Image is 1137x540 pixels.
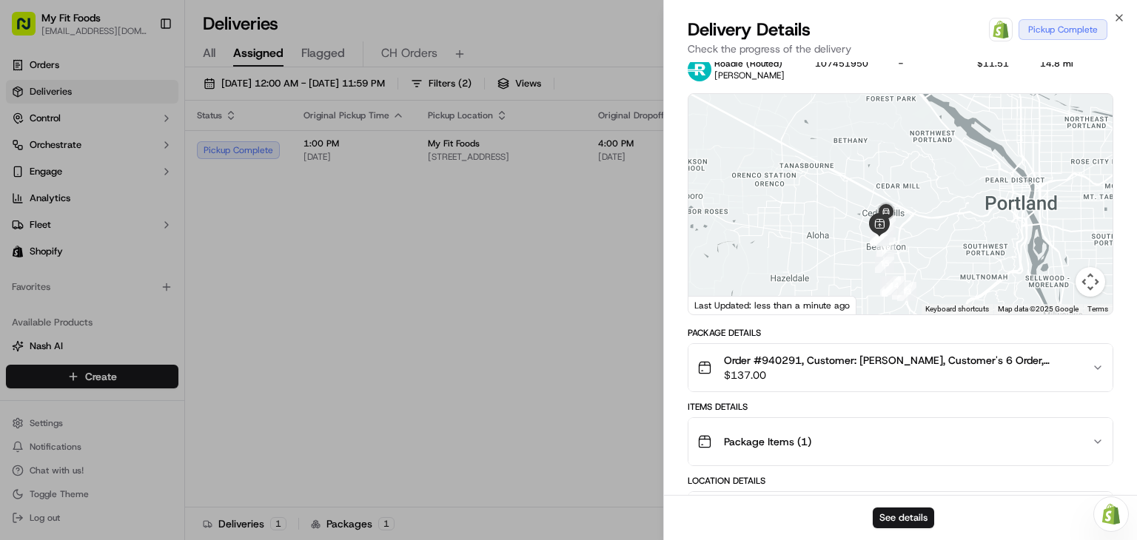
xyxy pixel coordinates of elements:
button: See details [873,507,934,528]
div: $11.51 [977,58,1016,70]
div: 14 [879,270,910,301]
div: 14.8 mi [1040,58,1083,70]
div: Items Details [688,401,1113,413]
div: We're available if you need us! [50,156,187,168]
span: Order #940291, Customer: [PERSON_NAME], Customer's 6 Order, [US_STATE], Same Day: [DATE] | Time: ... [724,353,1080,368]
div: - [899,58,953,70]
span: Knowledge Base [30,215,113,229]
img: Nash [15,15,44,44]
button: Package Items (1) [688,418,1113,465]
div: Package Details [688,327,1113,339]
a: Powered byPylon [104,250,179,262]
img: Shopify [992,21,1010,38]
span: $137.00 [724,368,1080,382]
p: Roadie (Routed) [714,58,785,70]
span: Package Items ( 1 ) [724,434,811,449]
span: Delivery Details [688,18,811,41]
div: 11 [874,270,905,301]
span: Map data ©2025 Google [998,305,1079,313]
p: Check the progress of the delivery [688,41,1113,56]
img: roadie-logo-v2.jpg [688,58,711,81]
p: Welcome 👋 [15,59,269,83]
img: Google [692,295,741,314]
a: Terms (opens in new tab) [1087,305,1108,313]
input: Got a question? Start typing here... [38,95,266,111]
button: Keyboard shortcuts [925,304,989,314]
button: Start new chat [252,146,269,163]
button: Map camera controls [1076,267,1105,297]
div: 16 [871,232,902,263]
div: 📗 [15,216,27,228]
div: Last Updated: less than a minute ago [688,296,856,314]
div: 13 [891,276,922,307]
button: Order #940291, Customer: [PERSON_NAME], Customer's 6 Order, [US_STATE], Same Day: [DATE] | Time: ... [688,344,1113,391]
span: [PERSON_NAME] [714,70,785,81]
div: Location Details [688,475,1113,487]
a: 📗Knowledge Base [9,209,119,235]
button: 107451950 [815,58,868,70]
div: 15 [869,248,900,279]
div: 💻 [125,216,137,228]
img: 1736555255976-a54dd68f-1ca7-489b-9aae-adbdc363a1c4 [15,141,41,168]
span: Pylon [147,251,179,262]
span: API Documentation [140,215,238,229]
a: Shopify [989,18,1013,41]
div: 12 [886,274,917,306]
div: Start new chat [50,141,243,156]
a: Open this area in Google Maps (opens a new window) [692,295,741,314]
a: 💻API Documentation [119,209,244,235]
